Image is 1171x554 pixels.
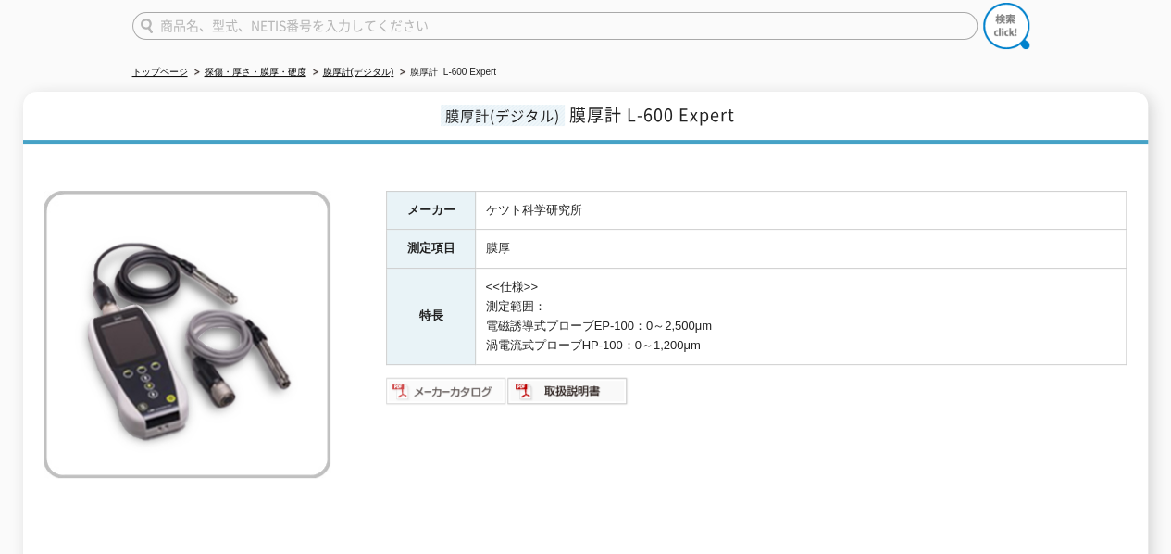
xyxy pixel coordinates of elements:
[476,191,1127,230] td: ケツト科学研究所
[983,3,1029,49] img: btn_search.png
[205,67,306,77] a: 探傷・厚さ・膜厚・硬度
[507,389,629,403] a: 取扱説明書
[441,105,565,126] span: 膜厚計(デジタル)
[476,230,1127,269] td: 膜厚
[387,230,476,269] th: 測定項目
[507,376,629,406] img: 取扱説明書
[386,389,507,403] a: メーカーカタログ
[132,67,188,77] a: トップページ
[44,191,330,478] img: 膜厚計 L-600 Expert
[323,67,394,77] a: 膜厚計(デジタル)
[396,63,496,82] li: 膜厚計 L-600 Expert
[569,102,735,127] span: 膜厚計 L-600 Expert
[387,269,476,365] th: 特長
[386,376,507,406] img: メーカーカタログ
[476,269,1127,365] td: <<仕様>> 測定範囲： 電磁誘導式プローブEP-100：0～2,500μm 渦電流式プローブHP-100：0～1,200μm
[387,191,476,230] th: メーカー
[132,12,978,40] input: 商品名、型式、NETIS番号を入力してください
